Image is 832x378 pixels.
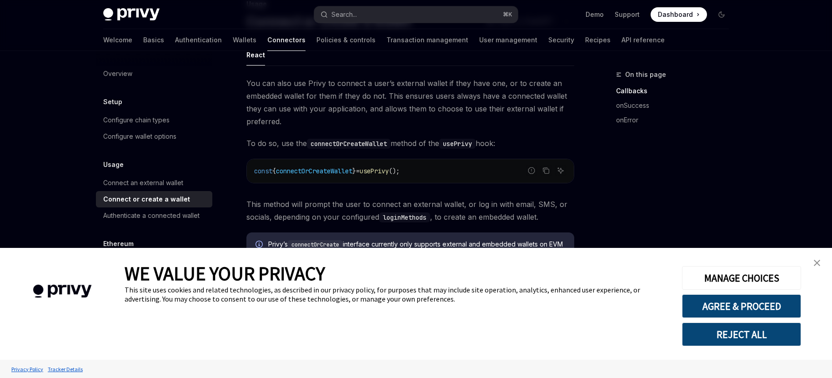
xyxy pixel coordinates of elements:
[386,29,468,51] a: Transaction management
[125,285,668,303] div: This site uses cookies and related technologies, as described in our privacy policy, for purposes...
[625,69,666,80] span: On this page
[651,7,707,22] a: Dashboard
[379,212,430,222] code: loginMethods
[103,131,176,142] div: Configure wallet options
[103,29,132,51] a: Welcome
[616,84,736,98] a: Callbacks
[233,29,256,51] a: Wallets
[615,10,640,19] a: Support
[103,8,160,21] img: dark logo
[103,210,200,221] div: Authenticate a connected wallet
[96,207,212,224] a: Authenticate a connected wallet
[439,139,476,149] code: usePrivy
[175,29,222,51] a: Authentication
[103,159,124,170] h5: Usage
[808,254,826,272] a: close banner
[714,7,729,22] button: Toggle dark mode
[103,68,132,79] div: Overview
[96,112,212,128] a: Configure chain types
[621,29,665,51] a: API reference
[389,167,400,175] span: ();
[682,266,801,290] button: MANAGE CHOICES
[585,29,611,51] a: Recipes
[256,241,265,250] svg: Info
[246,44,265,66] div: React
[814,260,820,266] img: close banner
[288,240,343,249] code: connectOrCreate
[616,113,736,127] a: onError
[272,167,276,175] span: {
[103,96,122,107] h5: Setup
[548,29,574,51] a: Security
[682,323,801,346] button: REJECT ALL
[555,165,566,176] button: Ask AI
[103,238,134,249] h5: Ethereum
[360,167,389,175] span: usePrivy
[540,165,552,176] button: Copy the contents from the code block
[307,139,391,149] code: connectOrCreateWallet
[352,167,356,175] span: }
[658,10,693,19] span: Dashboard
[331,9,357,20] div: Search...
[356,167,360,175] span: =
[682,294,801,318] button: AGREE & PROCEED
[9,361,45,377] a: Privacy Policy
[96,191,212,207] a: Connect or create a wallet
[503,11,512,18] span: ⌘ K
[45,361,85,377] a: Tracker Details
[14,272,111,311] img: company logo
[316,29,376,51] a: Policies & controls
[616,98,736,113] a: onSuccess
[526,165,537,176] button: Report incorrect code
[586,10,604,19] a: Demo
[314,6,518,23] button: Open search
[246,77,574,128] span: You can also use Privy to connect a user’s external wallet if they have one, or to create an embe...
[246,137,574,150] span: To do so, use the method of the hook:
[96,175,212,191] a: Connect an external wallet
[103,177,183,188] div: Connect an external wallet
[103,194,190,205] div: Connect or create a wallet
[479,29,537,51] a: User management
[96,128,212,145] a: Configure wallet options
[246,198,574,223] span: This method will prompt the user to connect an external wallet, or log in with email, SMS, or soc...
[103,115,170,126] div: Configure chain types
[276,167,352,175] span: connectOrCreateWallet
[267,29,306,51] a: Connectors
[268,240,565,258] span: Privy’s interface currently only supports external and embedded wallets on EVM networks.
[143,29,164,51] a: Basics
[96,66,212,82] a: Overview
[125,262,325,285] span: WE VALUE YOUR PRIVACY
[254,167,272,175] span: const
